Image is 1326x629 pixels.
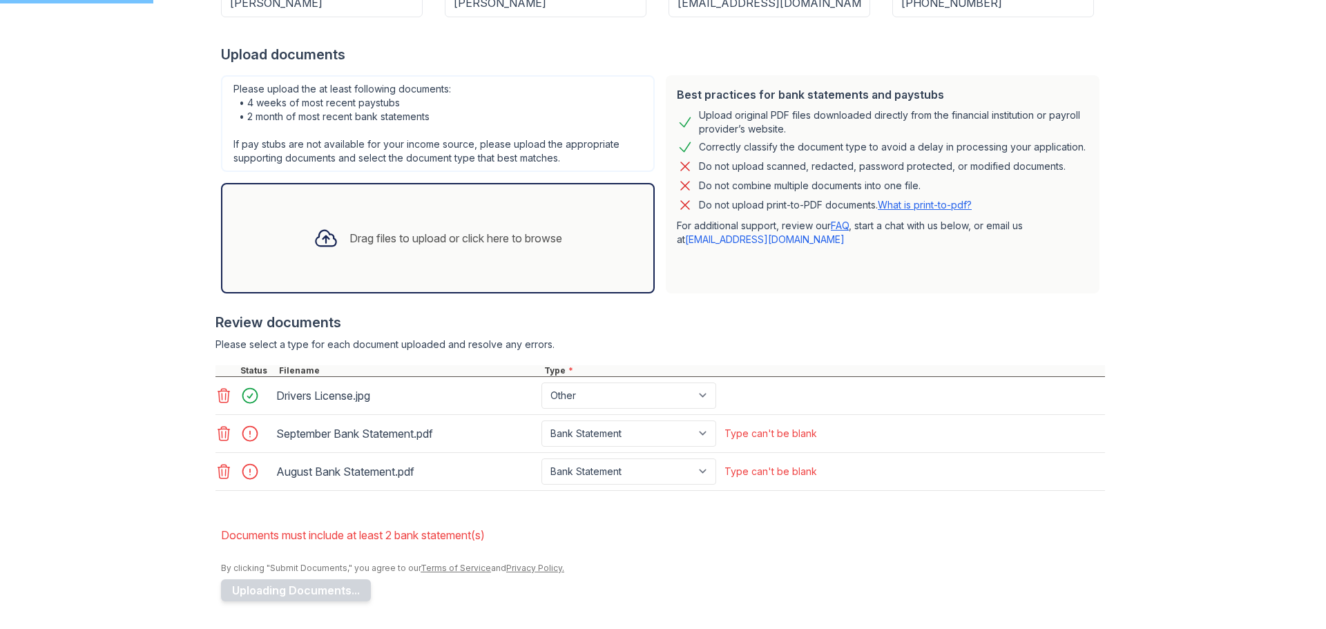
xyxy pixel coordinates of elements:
[421,563,491,573] a: Terms of Service
[349,230,562,246] div: Drag files to upload or click here to browse
[685,233,845,245] a: [EMAIL_ADDRESS][DOMAIN_NAME]
[506,563,564,573] a: Privacy Policy.
[724,427,817,441] div: Type can't be blank
[276,461,536,483] div: August Bank Statement.pdf
[677,219,1088,246] p: For additional support, review our , start a chat with us below, or email us at
[215,313,1105,332] div: Review documents
[221,521,1105,549] li: Documents must include at least 2 bank statement(s)
[699,177,921,194] div: Do not combine multiple documents into one file.
[541,365,1105,376] div: Type
[699,108,1088,136] div: Upload original PDF files downloaded directly from the financial institution or payroll provider’...
[699,198,972,212] p: Do not upload print-to-PDF documents.
[221,75,655,172] div: Please upload the at least following documents: • 4 weeks of most recent paystubs • 2 month of mo...
[699,158,1066,175] div: Do not upload scanned, redacted, password protected, or modified documents.
[238,365,276,376] div: Status
[878,199,972,211] a: What is print-to-pdf?
[699,139,1086,155] div: Correctly classify the document type to avoid a delay in processing your application.
[276,365,541,376] div: Filename
[215,338,1105,351] div: Please select a type for each document uploaded and resolve any errors.
[276,385,536,407] div: Drivers License.jpg
[831,220,849,231] a: FAQ
[677,86,1088,103] div: Best practices for bank statements and paystubs
[276,423,536,445] div: September Bank Statement.pdf
[724,465,817,478] div: Type can't be blank
[221,563,1105,574] div: By clicking "Submit Documents," you agree to our and
[221,579,371,601] button: Uploading Documents...
[221,45,1105,64] div: Upload documents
